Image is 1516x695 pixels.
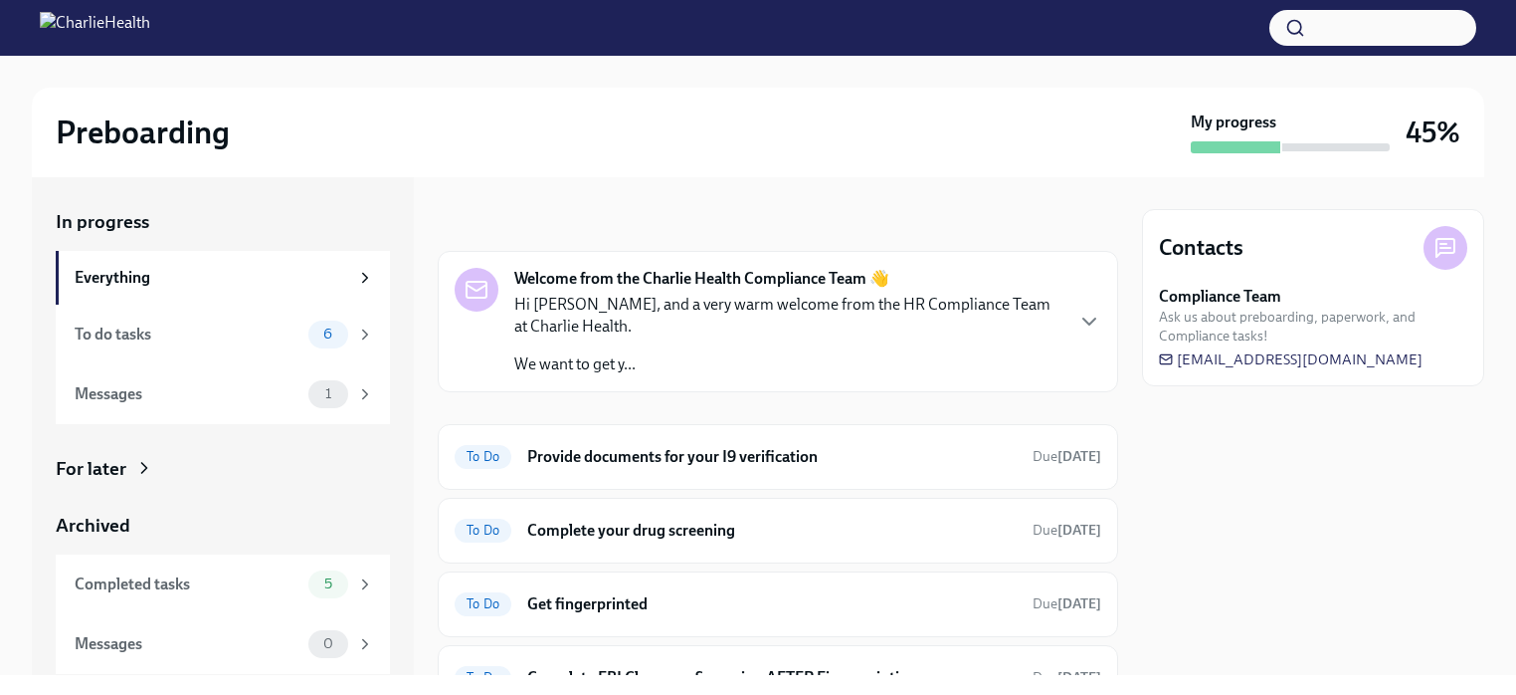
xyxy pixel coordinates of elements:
[1159,233,1243,263] h4: Contacts
[56,364,390,424] a: Messages1
[312,577,344,591] span: 5
[527,446,1017,468] h6: Provide documents for your I9 verification
[455,441,1101,473] a: To DoProvide documents for your I9 verificationDue[DATE]
[56,456,390,482] a: For later
[56,614,390,674] a: Messages0
[514,294,1061,338] p: Hi [PERSON_NAME], and a very warm welcome from the HR Compliance Team at Charlie Health.
[56,305,390,364] a: To do tasks6
[56,456,126,482] div: For later
[455,670,511,685] span: To Do
[56,555,390,614] a: Completed tasks5
[1406,115,1460,150] h3: 45%
[75,383,300,405] div: Messages
[1033,669,1101,686] span: Due
[56,209,390,235] a: In progress
[56,113,230,152] h2: Preboarding
[311,636,345,651] span: 0
[455,662,1101,694] a: To DoComplete FBI Clearance Screening AFTER FingerprintingDue[DATE]
[1057,448,1101,465] strong: [DATE]
[527,520,1017,542] h6: Complete your drug screening
[514,353,1061,375] p: We want to get y...
[1159,349,1422,369] a: [EMAIL_ADDRESS][DOMAIN_NAME]
[514,268,889,290] strong: Welcome from the Charlie Health Compliance Team 👋
[527,593,1017,615] h6: Get fingerprinted
[1033,448,1101,465] span: Due
[455,449,511,464] span: To Do
[1057,669,1101,686] strong: [DATE]
[455,588,1101,620] a: To DoGet fingerprintedDue[DATE]
[1159,308,1467,346] span: Ask us about preboarding, paperwork, and Compliance tasks!
[1033,447,1101,466] span: September 26th, 2025 09:00
[1033,668,1101,687] span: September 29th, 2025 09:00
[527,667,1017,689] h6: Complete FBI Clearance Screening AFTER Fingerprinting
[75,324,300,346] div: To do tasks
[455,523,511,538] span: To Do
[75,633,300,655] div: Messages
[1057,522,1101,539] strong: [DATE]
[1191,112,1276,133] strong: My progress
[40,12,150,44] img: CharlieHealth
[1159,286,1281,308] strong: Compliance Team
[1033,594,1101,613] span: September 26th, 2025 09:00
[311,327,344,342] span: 6
[1057,595,1101,612] strong: [DATE]
[56,251,390,305] a: Everything
[75,267,348,289] div: Everything
[1033,521,1101,540] span: September 26th, 2025 09:00
[1033,522,1101,539] span: Due
[313,386,343,401] span: 1
[455,596,511,611] span: To Do
[1033,595,1101,612] span: Due
[455,515,1101,547] a: To DoComplete your drug screeningDue[DATE]
[56,513,390,539] a: Archived
[75,574,300,595] div: Completed tasks
[438,209,531,235] div: In progress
